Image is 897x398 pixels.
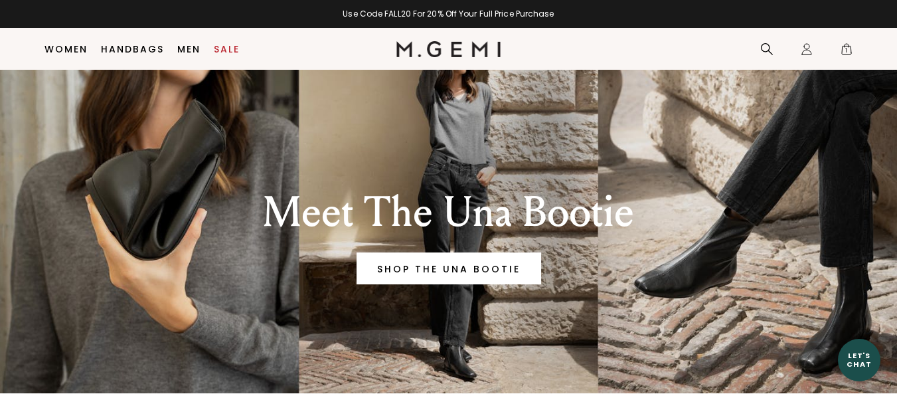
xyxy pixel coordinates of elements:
a: Women [44,44,88,54]
a: Sale [214,44,240,54]
span: 1 [840,45,853,58]
a: Men [177,44,201,54]
div: Meet The Una Bootie [203,189,695,237]
img: M.Gemi [396,41,501,57]
div: Let's Chat [838,351,880,368]
a: Banner primary button [357,252,541,284]
a: Handbags [101,44,164,54]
